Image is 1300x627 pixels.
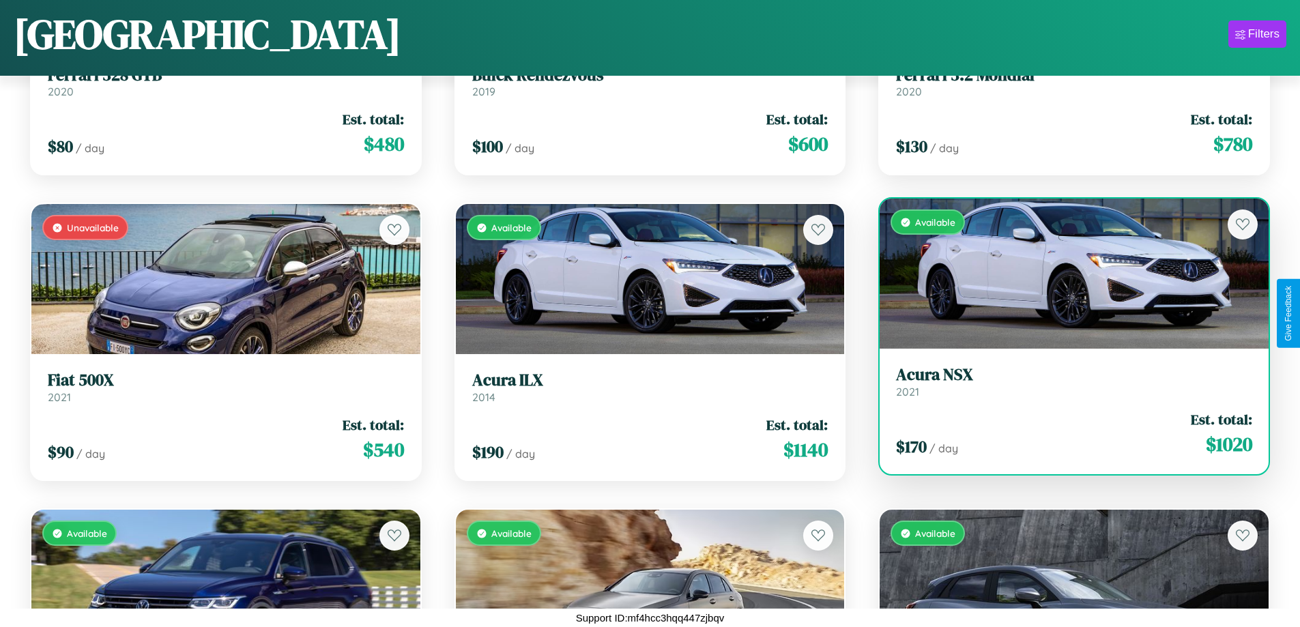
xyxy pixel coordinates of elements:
[930,141,959,155] span: / day
[472,135,503,158] span: $ 100
[48,65,404,85] h3: Ferrari 328 GTB
[896,135,927,158] span: $ 130
[766,109,828,129] span: Est. total:
[896,435,927,458] span: $ 170
[1248,27,1280,41] div: Filters
[576,609,725,627] p: Support ID: mf4hcc3hqq447zjbqv
[48,370,404,390] h3: Fiat 500X
[67,222,119,233] span: Unavailable
[364,130,404,158] span: $ 480
[343,109,404,129] span: Est. total:
[491,222,532,233] span: Available
[472,65,828,85] h3: Buick Rendezvous
[506,141,534,155] span: / day
[472,441,504,463] span: $ 190
[48,370,404,404] a: Fiat 500X2021
[1206,431,1252,458] span: $ 1020
[48,441,74,463] span: $ 90
[915,527,955,539] span: Available
[472,370,828,404] a: Acura ILX2014
[76,447,105,461] span: / day
[472,85,495,98] span: 2019
[48,390,71,404] span: 2021
[472,65,828,99] a: Buick Rendezvous2019
[766,415,828,435] span: Est. total:
[896,65,1252,99] a: Ferrari 3.2 Mondial2020
[472,390,495,404] span: 2014
[788,130,828,158] span: $ 600
[48,65,404,99] a: Ferrari 328 GTB2020
[896,365,1252,398] a: Acura NSX2021
[1228,20,1286,48] button: Filters
[1213,130,1252,158] span: $ 780
[896,365,1252,385] h3: Acura NSX
[343,415,404,435] span: Est. total:
[472,370,828,390] h3: Acura ILX
[506,447,535,461] span: / day
[1191,409,1252,429] span: Est. total:
[14,6,401,62] h1: [GEOGRAPHIC_DATA]
[76,141,104,155] span: / day
[48,135,73,158] span: $ 80
[491,527,532,539] span: Available
[896,385,919,398] span: 2021
[929,441,958,455] span: / day
[896,85,922,98] span: 2020
[1191,109,1252,129] span: Est. total:
[363,436,404,463] span: $ 540
[783,436,828,463] span: $ 1140
[67,527,107,539] span: Available
[48,85,74,98] span: 2020
[1284,286,1293,341] div: Give Feedback
[915,216,955,228] span: Available
[896,65,1252,85] h3: Ferrari 3.2 Mondial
